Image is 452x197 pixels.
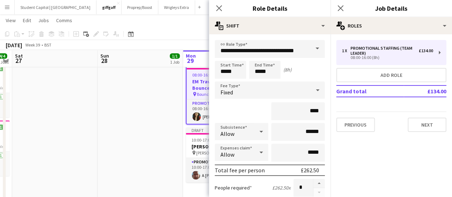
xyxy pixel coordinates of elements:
[272,184,290,191] div: £262.50 x
[15,0,96,14] button: Student Capitol | [GEOGRAPHIC_DATA]
[121,0,158,14] button: Proprep/Boost
[170,53,180,59] span: 1/1
[342,56,433,59] div: 08:00-16:00 (8h)
[186,143,266,150] h3: [PERSON_NAME] - BA - Subs
[53,16,75,25] a: Comms
[56,17,72,24] span: Comms
[351,46,419,56] div: Promotional Staffing (Team Leader)
[158,0,195,14] button: Wrigleys Extra
[215,184,252,191] label: People required
[96,0,121,14] button: giffgaff
[187,78,265,91] h3: EM Travel - Return stock to Bounce HQ
[209,17,331,34] div: Shift
[14,56,23,65] span: 27
[342,48,351,53] div: 1 x
[408,118,446,132] button: Next
[283,67,292,73] div: (8h)
[99,56,109,65] span: 28
[209,4,331,13] h3: Role Details
[186,53,196,59] span: Mon
[313,179,325,188] button: Increase
[186,127,266,182] app-job-card: Draft10:00-17:00 (7h)1/1[PERSON_NAME] - BA - Subs [PERSON_NAME] - [PERSON_NAME] - Subs1 RolePromo...
[3,16,19,25] a: View
[301,167,319,174] div: £262.50
[336,118,375,132] button: Previous
[331,4,452,13] h3: Job Details
[196,150,250,156] span: [PERSON_NAME] - [PERSON_NAME] - Subs
[6,17,16,24] span: View
[336,68,446,82] button: Add role
[336,85,404,97] td: Grand total
[220,151,234,158] span: Allow
[35,16,52,25] a: Jobs
[215,167,265,174] div: Total fee per person
[24,42,41,48] span: Week 39
[419,48,433,53] div: £134.00
[192,72,221,78] span: 08:00-16:00 (8h)
[186,158,266,182] app-card-role: Promotional Staffing (Brand Ambassadors)1/110:00-17:00 (7h)A [PERSON_NAME]
[187,99,265,124] app-card-role: Promotional Staffing (Team Leader)1/108:00-16:00 (8h)[PERSON_NAME]
[220,89,233,96] span: Fixed
[192,137,220,143] span: 10:00-17:00 (7h)
[100,53,109,59] span: Sun
[6,41,22,49] div: [DATE]
[331,17,452,34] div: Roles
[220,130,234,137] span: Allow
[20,16,34,25] a: Edit
[44,42,51,48] div: BST
[186,61,266,124] app-job-card: In progress08:00-16:00 (8h)1/1EM Travel - Return stock to Bounce HQ Bounce HQ1 RolePromotional St...
[197,92,218,97] span: Bounce HQ
[38,17,49,24] span: Jobs
[404,85,446,97] td: £134.00
[186,127,266,133] div: Draft
[185,56,196,65] span: 29
[15,53,23,59] span: Sat
[23,17,31,24] span: Edit
[170,59,179,65] div: 1 Job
